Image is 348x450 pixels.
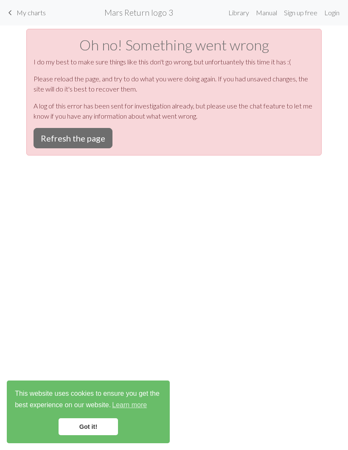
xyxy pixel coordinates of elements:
h1: Oh no! Something went wrong [34,36,314,53]
span: This website uses cookies to ensure you get the best experience on our website. [15,389,162,411]
h2: Mars Return logo 3 [104,8,173,17]
a: My charts [5,6,46,20]
a: learn more about cookies [111,399,148,411]
a: dismiss cookie message [59,418,118,435]
span: My charts [17,8,46,17]
button: Refresh the page [34,128,112,148]
span: keyboard_arrow_left [5,7,15,19]
a: Login [321,4,343,21]
p: I do my best to make sure things like this don't go wrong, but unfortuantely this time it has :( [34,57,314,67]
p: Please reload the page, and try to do what you were doing again. If you had unsaved changes, the ... [34,74,314,94]
p: A log of this error has been sent for investigation already, but please use the chat feature to l... [34,101,314,121]
a: Library [225,4,253,21]
div: cookieconsent [7,381,170,443]
a: Manual [253,4,281,21]
a: Sign up free [281,4,321,21]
